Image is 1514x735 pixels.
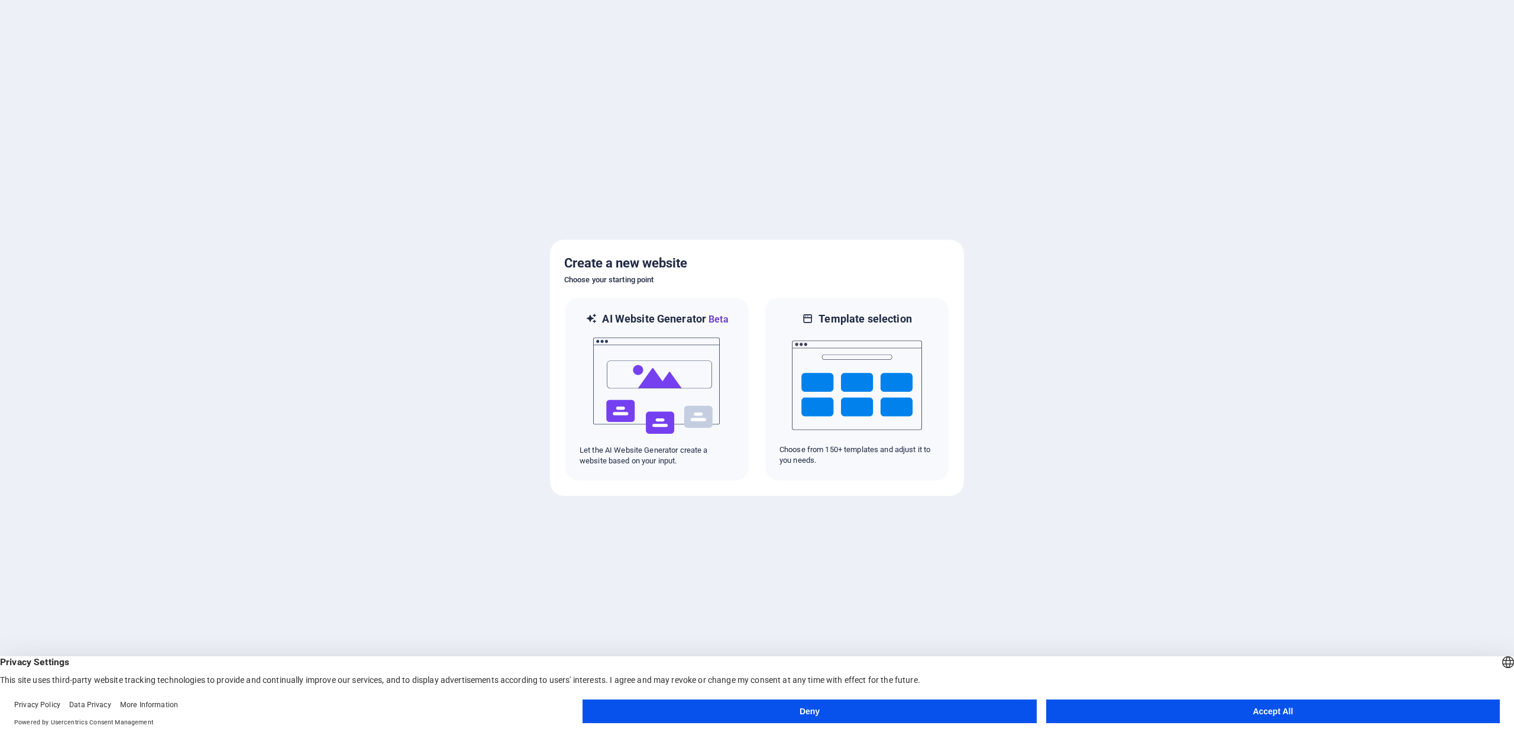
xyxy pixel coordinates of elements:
[564,273,950,287] h6: Choose your starting point
[580,445,735,466] p: Let the AI Website Generator create a website based on your input.
[706,314,729,325] span: Beta
[819,312,911,326] h6: Template selection
[764,296,950,482] div: Template selectionChoose from 150+ templates and adjust it to you needs.
[564,296,750,482] div: AI Website GeneratorBetaaiLet the AI Website Generator create a website based on your input.
[564,254,950,273] h5: Create a new website
[602,312,728,327] h6: AI Website Generator
[592,327,722,445] img: ai
[779,444,934,466] p: Choose from 150+ templates and adjust it to you needs.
